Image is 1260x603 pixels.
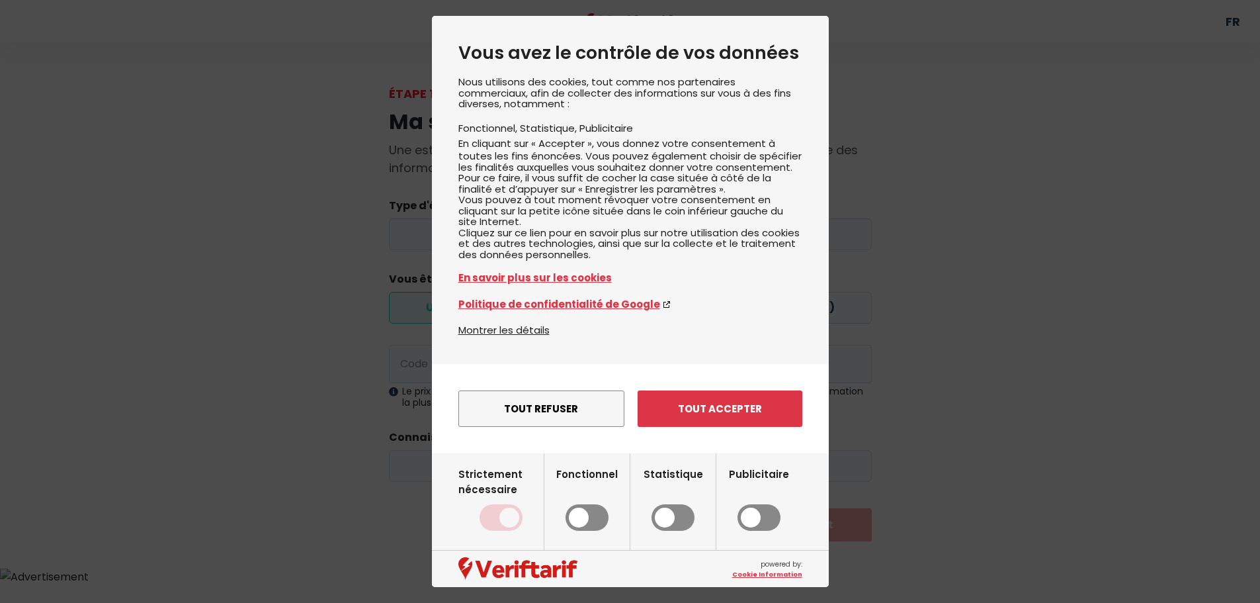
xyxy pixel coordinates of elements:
li: Publicitaire [579,121,633,135]
label: Strictement nécessaire [458,467,544,532]
button: Tout refuser [458,391,624,427]
a: En savoir plus sur les cookies [458,270,802,285]
div: menu [432,364,829,453]
img: logo [458,557,577,580]
button: Tout accepter [638,391,802,427]
h2: Vous avez le contrôle de vos données [458,42,802,64]
label: Fonctionnel [556,467,618,532]
a: Politique de confidentialité de Google [458,297,802,312]
span: powered by: [732,559,802,579]
label: Statistique [644,467,703,532]
button: Montrer les détails [458,322,550,338]
div: Nous utilisons des cookies, tout comme nos partenaires commerciaux, afin de collecter des informa... [458,77,802,322]
a: Cookie Information [732,570,802,579]
li: Fonctionnel [458,121,520,135]
label: Publicitaire [729,467,789,532]
li: Statistique [520,121,579,135]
